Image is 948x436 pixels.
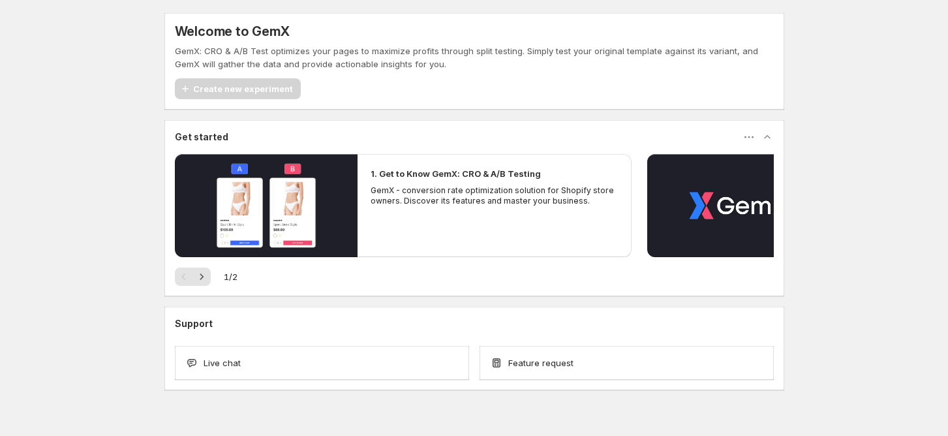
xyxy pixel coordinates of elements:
[204,356,241,369] span: Live chat
[508,356,573,369] span: Feature request
[175,317,213,330] h3: Support
[371,185,619,206] p: GemX - conversion rate optimization solution for Shopify store owners. Discover its features and ...
[371,167,541,180] h2: 1. Get to Know GemX: CRO & A/B Testing
[175,23,290,39] h5: Welcome to GemX
[175,131,228,144] h3: Get started
[224,270,237,283] span: 1 / 2
[175,44,774,70] p: GemX: CRO & A/B Test optimizes your pages to maximize profits through split testing. Simply test ...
